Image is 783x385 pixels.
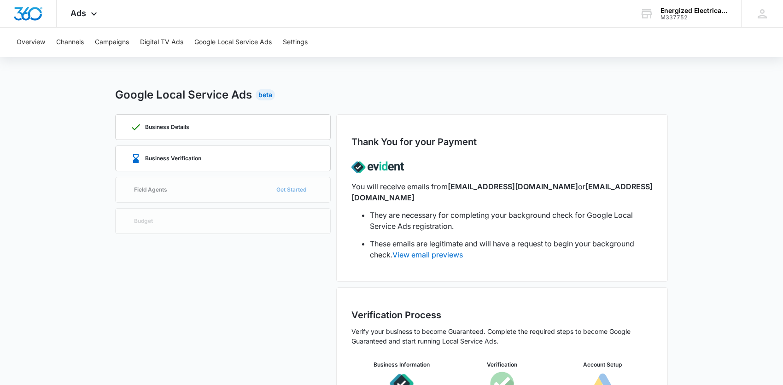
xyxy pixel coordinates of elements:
p: Business Details [145,124,189,130]
li: They are necessary for completing your background check for Google Local Service Ads registration. [370,210,653,232]
span: [EMAIL_ADDRESS][DOMAIN_NAME] [448,182,578,191]
button: Overview [17,28,45,57]
p: You will receive emails from or [351,181,653,203]
p: Verify your business to become Guaranteed. Complete the required steps to become Google Guarantee... [351,327,653,346]
a: View email previews [392,250,463,259]
li: These emails are legitimate and will have a request to begin your background check. [370,238,653,260]
div: account id [660,14,728,21]
img: lsa-evident [351,153,404,181]
span: Ads [70,8,86,18]
button: Campaigns [95,28,129,57]
h2: Verification Process [351,308,653,322]
button: Settings [283,28,308,57]
h3: Business Information [374,361,430,369]
div: Beta [256,89,275,100]
h3: Account Setup [583,361,622,369]
span: [EMAIL_ADDRESS][DOMAIN_NAME] [351,182,653,202]
h2: Thank You for your Payment [351,135,477,149]
h3: Verification [487,361,517,369]
button: Digital TV Ads [140,28,183,57]
a: Business Details [115,114,331,140]
h2: Google Local Service Ads [115,87,252,103]
p: Business Verification [145,156,201,161]
button: Google Local Service Ads [194,28,272,57]
div: account name [660,7,728,14]
a: Business Verification [115,146,331,171]
button: Channels [56,28,84,57]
